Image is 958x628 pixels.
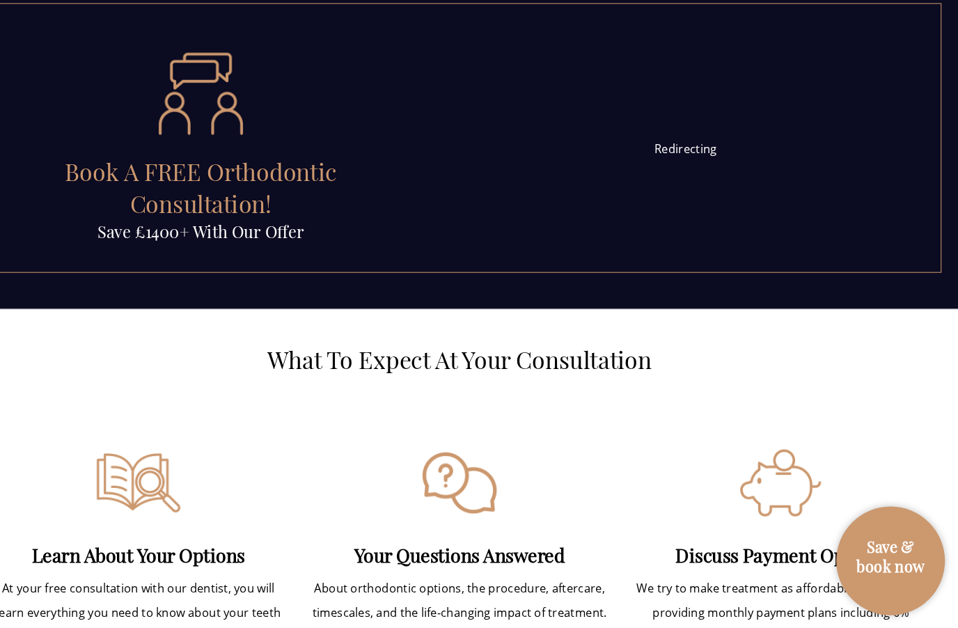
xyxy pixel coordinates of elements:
[479,159,913,175] div: Redirecting
[26,547,314,568] h4: Learn About Your Options
[45,173,416,236] h2: Book A FREE Orthodontic Consultation!
[644,547,932,568] h4: Discuss Payment Options
[26,356,932,384] h2: What To Expect At Your Consultation
[335,578,622,625] p: About orthodontic options, the procedure, aftercare, timescales, and the life-changing impact of ...
[335,547,622,568] h4: Your Questions Answered
[45,235,416,258] h5: Save £1400+ With Our Offer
